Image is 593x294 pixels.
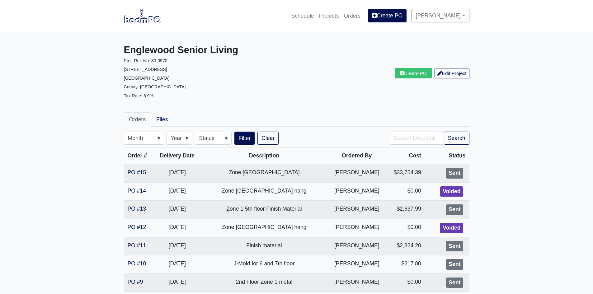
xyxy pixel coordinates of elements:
[128,242,146,249] a: PO #11
[124,58,167,63] small: Proj. Ref. No: 80-0970
[154,255,201,274] td: [DATE]
[386,182,425,201] td: $0.00
[154,237,201,255] td: [DATE]
[289,9,316,23] a: Schedule
[201,164,328,182] td: Zone [GEOGRAPHIC_DATA]
[151,112,173,127] a: Files
[386,164,425,182] td: $33,754.39
[154,147,201,164] th: Delivery Date
[446,241,463,252] div: Sent
[446,204,463,215] div: Sent
[317,9,341,23] a: Projects
[201,273,328,292] td: 2nd Floor Zone 1 metal
[201,255,328,274] td: J-Mold for 6 and 7th floor
[327,219,386,237] td: [PERSON_NAME]
[201,182,328,201] td: Zone [GEOGRAPHIC_DATA] hang
[124,147,154,164] th: Order #
[124,112,151,127] a: Orders
[201,147,328,164] th: Description
[390,132,444,145] input: Search
[201,201,328,219] td: Zone 1 5th floor Finish Material
[327,273,386,292] td: [PERSON_NAME]
[124,93,153,98] small: Tax Rate: 8.9%
[257,132,279,145] a: Clear
[327,201,386,219] td: [PERSON_NAME]
[128,260,146,267] a: PO #10
[341,9,363,23] a: Orders
[386,201,425,219] td: $2,637.99
[327,182,386,201] td: [PERSON_NAME]
[124,67,167,72] small: [STREET_ADDRESS]
[446,278,463,288] div: Sent
[154,164,201,182] td: [DATE]
[386,273,425,292] td: $0.00
[124,9,161,23] img: boomPO
[446,168,463,179] div: Sent
[327,237,386,255] td: [PERSON_NAME]
[386,147,425,164] th: Cost
[234,132,255,145] button: Filter
[124,76,170,81] small: [GEOGRAPHIC_DATA]
[327,255,386,274] td: [PERSON_NAME]
[425,147,469,164] th: Status
[124,84,186,89] small: County: [GEOGRAPHIC_DATA]
[154,273,201,292] td: [DATE]
[386,255,425,274] td: $217.80
[128,224,146,230] a: PO #12
[124,44,292,56] h3: Englewood Senior Living
[446,259,463,270] div: Sent
[440,186,463,197] div: Voided
[440,223,463,233] div: Voided
[128,279,143,285] a: PO #9
[386,237,425,255] td: $2,324.20
[154,219,201,237] td: [DATE]
[444,132,469,145] button: Search
[327,164,386,182] td: [PERSON_NAME]
[395,68,432,78] a: Create PO
[412,9,469,22] a: [PERSON_NAME]
[368,9,407,22] a: Create PO
[327,147,386,164] th: Ordered By
[386,219,425,237] td: $0.00
[154,201,201,219] td: [DATE]
[128,169,146,175] a: PO #15
[128,188,146,194] a: PO #14
[435,68,469,78] a: Edit Project
[201,219,328,237] td: Zone [GEOGRAPHIC_DATA] hang
[154,182,201,201] td: [DATE]
[128,206,146,212] a: PO #13
[201,237,328,255] td: Finish material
